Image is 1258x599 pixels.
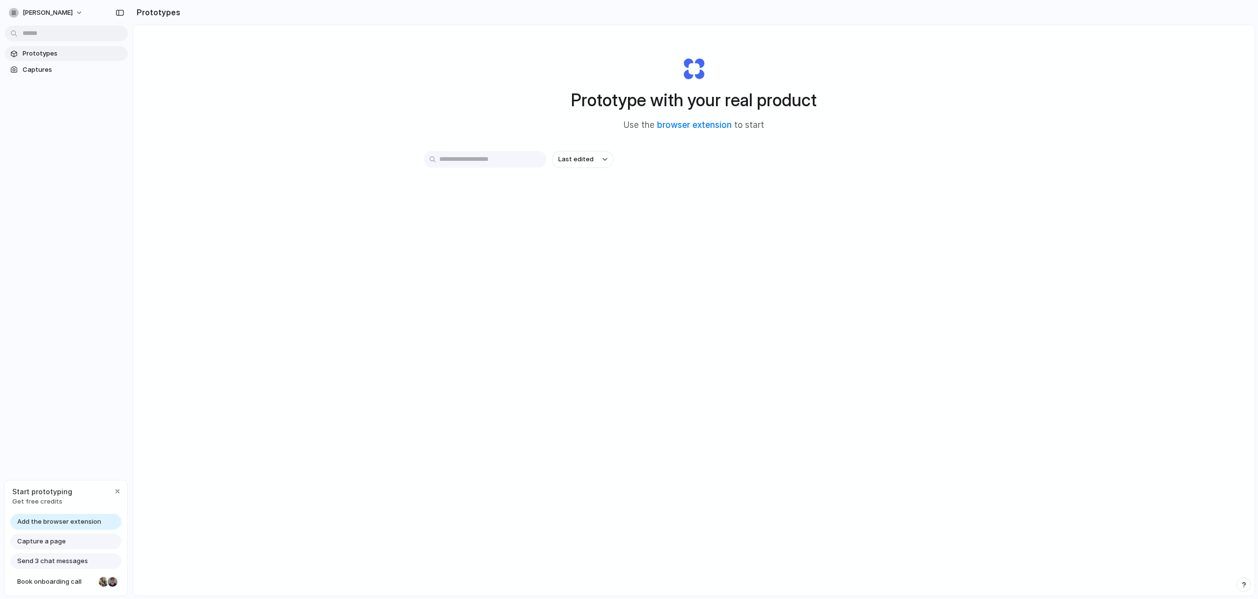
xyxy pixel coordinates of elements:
[5,62,128,77] a: Captures
[657,120,732,130] a: browser extension
[17,556,88,566] span: Send 3 chat messages
[552,151,613,168] button: Last edited
[5,46,128,61] a: Prototypes
[17,517,101,527] span: Add the browser extension
[17,577,95,587] span: Book onboarding call
[107,576,118,588] div: Christian Iacullo
[133,6,180,18] h2: Prototypes
[98,576,110,588] div: Nicole Kubica
[571,87,817,113] h1: Prototype with your real product
[624,119,764,132] span: Use the to start
[23,49,124,59] span: Prototypes
[12,486,72,497] span: Start prototyping
[17,537,66,546] span: Capture a page
[23,8,73,18] span: [PERSON_NAME]
[558,154,594,164] span: Last edited
[12,497,72,507] span: Get free credits
[10,574,121,590] a: Book onboarding call
[23,65,124,75] span: Captures
[5,5,88,21] button: [PERSON_NAME]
